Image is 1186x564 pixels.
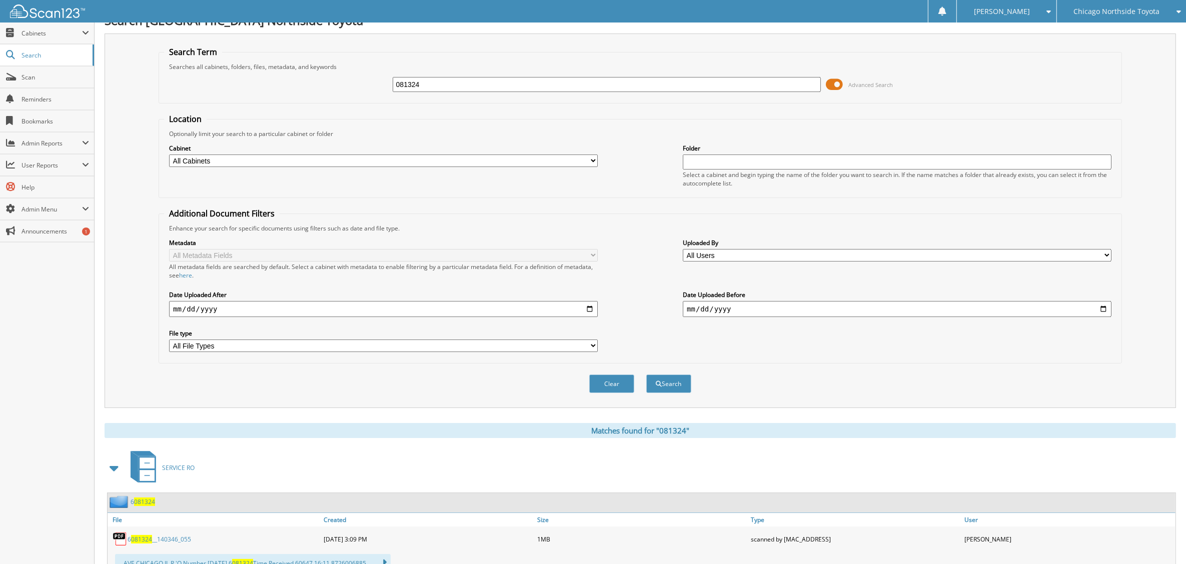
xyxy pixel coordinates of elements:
[22,227,89,235] span: Announcements
[22,183,89,191] span: Help
[22,205,82,213] span: Admin Menu
[110,495,131,508] img: folder2.png
[10,4,85,18] img: scan123-logo-white.svg
[125,448,195,487] a: SERVICE RO
[683,290,1111,299] label: Date Uploaded Before
[164,46,222,57] legend: Search Term
[169,329,598,337] label: File type
[22,139,82,147] span: Admin Reports
[164,129,1116,138] div: Optionally limit your search to a particular cabinet or folder
[131,497,155,506] a: 6081324
[162,463,195,472] span: SERVICE RO
[321,529,535,549] div: [DATE] 3:09 PM
[848,81,893,88] span: Advanced Search
[108,513,321,526] a: File
[22,95,89,103] span: Reminders
[748,513,962,526] a: Type
[169,301,598,317] input: start
[22,51,88,59] span: Search
[974,8,1030,14] span: [PERSON_NAME]
[131,535,152,543] span: 081324
[962,513,1175,526] a: User
[1136,516,1186,564] iframe: Chat Widget
[82,227,90,235] div: 1
[535,513,748,526] a: Size
[962,529,1175,549] div: [PERSON_NAME]
[22,161,82,169] span: User Reports
[589,374,634,393] button: Clear
[22,73,89,81] span: Scan
[164,62,1116,71] div: Searches all cabinets, folders, files, metadata, and keywords
[321,513,535,526] a: Created
[683,144,1111,152] label: Folder
[169,238,598,247] label: Metadata
[683,238,1111,247] label: Uploaded By
[22,29,82,37] span: Cabinets
[535,529,748,549] div: 1MB
[164,113,207,124] legend: Location
[164,224,1116,232] div: Enhance your search for specific documents using filters such as date and file type.
[683,301,1111,317] input: end
[748,529,962,549] div: scanned by [MAC_ADDRESS]
[169,262,598,279] div: All metadata fields are searched by default. Select a cabinet with metadata to enable filtering b...
[169,144,598,152] label: Cabinet
[646,374,691,393] button: Search
[164,208,280,219] legend: Additional Document Filters
[128,535,191,543] a: 6081324__140346_055
[105,423,1176,438] div: Matches found for "081324"
[683,170,1111,187] div: Select a cabinet and begin typing the name of the folder you want to search in. If the name match...
[22,117,89,125] span: Bookmarks
[169,290,598,299] label: Date Uploaded After
[1073,8,1159,14] span: Chicago Northside Toyota
[113,531,128,546] img: PDF.png
[134,497,155,506] span: 081324
[179,271,192,279] a: here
